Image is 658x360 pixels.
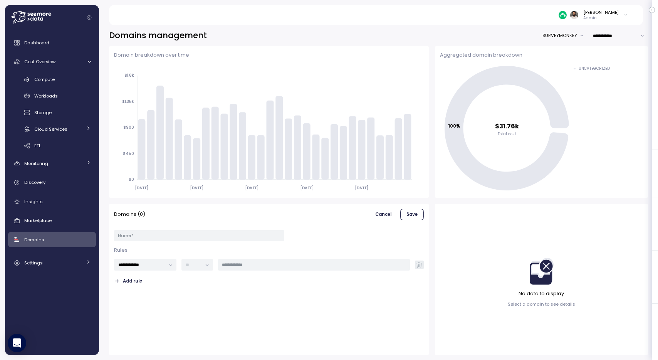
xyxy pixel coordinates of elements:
span: ETL [34,143,41,149]
span: Marketplace [24,217,52,224]
tspan: $1.35k [122,99,134,104]
tspan: [DATE] [135,185,148,190]
span: Dashboard [24,40,49,46]
a: Marketplace [8,213,96,228]
a: Cloud Services [8,123,96,135]
button: SURVEYMONKEY [542,30,588,41]
span: Insights [24,199,43,205]
p: No data to display [519,290,564,298]
span: Storage [34,109,52,116]
span: Cancel [375,209,391,220]
p: Domain breakdown over time [114,51,424,59]
span: Monitoring [24,160,48,167]
tspan: [DATE] [300,185,313,190]
div: Open Intercom Messenger [8,334,26,352]
tspan: [DATE] [355,185,368,190]
span: Settings [24,260,43,266]
a: ETL [8,139,96,152]
a: Insights [8,194,96,209]
span: Cloud Services [34,126,67,132]
span: Domains [24,237,44,243]
a: Workloads [8,90,96,103]
tspan: [DATE] [190,185,203,190]
h2: Domains management [109,30,207,41]
a: Monitoring [8,156,96,171]
a: Compute [8,73,96,86]
button: Save [400,209,423,220]
span: Save [406,209,418,220]
a: Domains [8,232,96,247]
tspan: Total cost [497,131,516,136]
a: Settings [8,255,96,271]
span: Add rule [123,276,142,286]
a: Dashboard [8,35,96,50]
div: [PERSON_NAME] [583,9,619,15]
p: Select a domain to see details [508,301,575,307]
tspan: $1.8k [124,73,134,78]
tspan: $900 [123,125,134,130]
span: Discovery [24,179,45,185]
img: ACg8ocLskjvUhBDgxtSFCRx4ztb74ewwa1VrVEuDBD_Ho1mrTsQB-QE=s96-c [570,11,578,19]
tspan: $31.76k [495,121,519,130]
tspan: $450 [123,151,134,156]
a: Cost Overview [8,54,96,69]
span: Workloads [34,93,58,99]
button: Add rule [114,276,143,287]
a: Storage [8,106,96,119]
button: Cancel [369,209,397,220]
p: Aggregated domain breakdown [440,51,643,59]
p: Rules [114,246,424,254]
button: Collapse navigation [84,15,94,20]
p: Admin [583,15,619,21]
span: Cost Overview [24,59,55,65]
a: Discovery [8,175,96,190]
span: Compute [34,76,55,82]
tspan: [DATE] [245,185,258,190]
div: UNCATEGORIZED [579,66,610,71]
p: Domains ( 0 ) [114,210,145,218]
img: 687cba7b7af778e9efcde14e.PNG [559,11,567,19]
tspan: $0 [129,177,134,182]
